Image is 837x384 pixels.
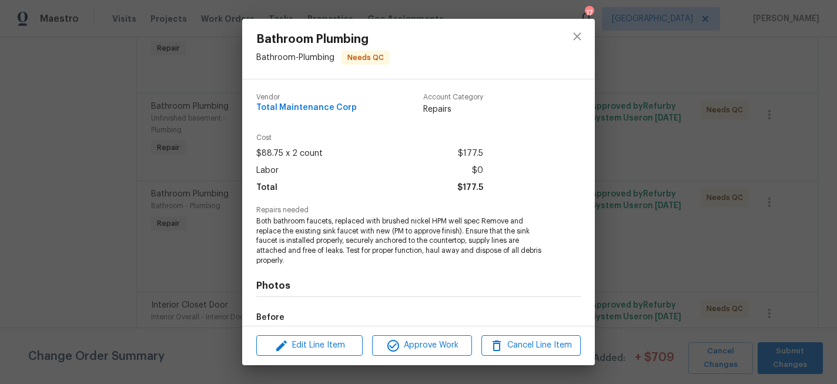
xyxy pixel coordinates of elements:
[256,280,581,292] h4: Photos
[376,338,468,353] span: Approve Work
[585,7,593,19] div: 17
[256,103,357,112] span: Total Maintenance Corp
[256,313,284,322] h5: Before
[457,179,483,196] span: $177.5
[256,33,390,46] span: Bathroom Plumbing
[260,338,359,353] span: Edit Line Item
[458,145,483,162] span: $177.5
[563,22,591,51] button: close
[256,145,323,162] span: $88.75 x 2 count
[423,103,483,115] span: Repairs
[256,335,363,356] button: Edit Line Item
[256,54,334,62] span: Bathroom - Plumbing
[481,335,581,356] button: Cancel Line Item
[256,134,483,142] span: Cost
[485,338,577,353] span: Cancel Line Item
[423,94,483,101] span: Account Category
[343,52,389,64] span: Needs QC
[372,335,471,356] button: Approve Work
[256,94,357,101] span: Vendor
[256,179,277,196] span: Total
[256,162,279,179] span: Labor
[256,216,548,266] span: Both bathroom faucets, replaced with brushed nickel HPM well spec Remove and replace the existing...
[472,162,483,179] span: $0
[256,206,581,214] span: Repairs needed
